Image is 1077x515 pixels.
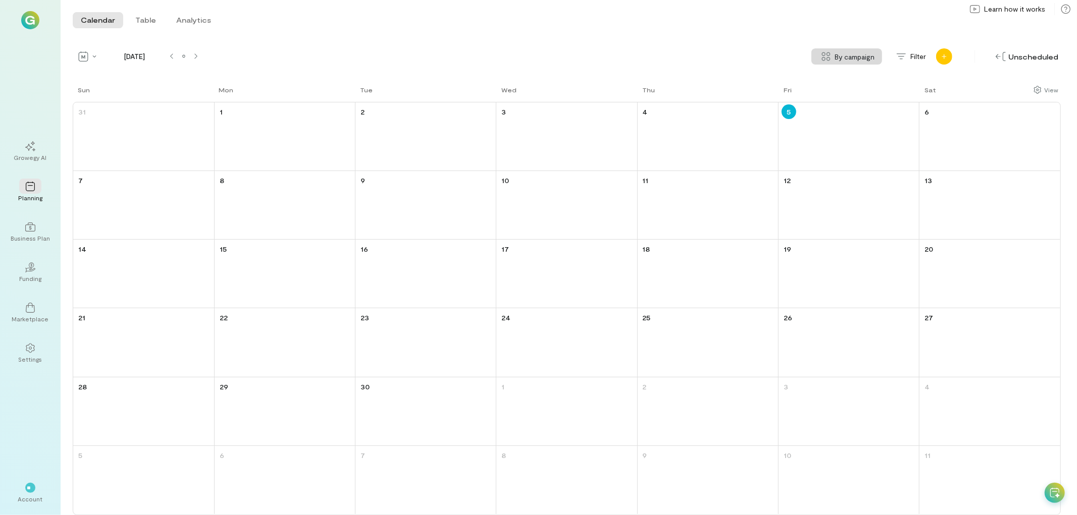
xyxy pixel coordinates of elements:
td: September 23, 2025 [355,308,496,377]
td: September 12, 2025 [778,171,919,240]
div: Marketplace [12,315,49,323]
td: October 3, 2025 [778,377,919,445]
a: September 27, 2025 [922,310,935,325]
td: October 9, 2025 [637,445,778,514]
td: September 16, 2025 [355,240,496,308]
button: Calendar [73,12,123,28]
div: Settings [19,355,42,363]
a: Growegy AI [12,133,48,169]
a: September 25, 2025 [641,310,653,325]
a: September 15, 2025 [218,242,229,256]
a: Monday [214,85,236,102]
a: October 3, 2025 [782,379,790,394]
a: October 4, 2025 [922,379,932,394]
div: Account [18,495,43,503]
div: View [1044,85,1058,94]
a: September 23, 2025 [358,310,371,325]
td: September 15, 2025 [214,240,355,308]
a: September 16, 2025 [358,242,370,256]
span: By campaign [835,51,875,62]
td: September 4, 2025 [637,102,778,171]
div: Wed [501,86,517,94]
a: September 17, 2025 [499,242,511,256]
td: September 27, 2025 [919,308,1060,377]
td: September 25, 2025 [637,308,778,377]
a: Business Plan [12,214,48,250]
a: Thursday [637,85,657,102]
a: October 7, 2025 [358,448,367,463]
td: September 6, 2025 [919,102,1060,171]
div: Show columns [1031,83,1061,97]
a: Saturday [919,85,938,102]
a: September 10, 2025 [499,173,511,188]
a: September 5, 2025 [782,104,796,119]
span: Learn how it works [984,4,1045,14]
div: Thu [642,86,655,94]
td: September 24, 2025 [496,308,637,377]
button: Table [127,12,164,28]
div: Sat [925,86,936,94]
a: October 1, 2025 [499,379,506,394]
div: Tue [360,86,373,94]
div: Business Plan [11,234,50,242]
a: September 18, 2025 [641,242,652,256]
td: September 13, 2025 [919,171,1060,240]
td: September 20, 2025 [919,240,1060,308]
a: Friday [779,85,794,102]
div: Sun [78,86,90,94]
td: September 8, 2025 [214,171,355,240]
a: Wednesday [496,85,519,102]
a: September 26, 2025 [782,310,794,325]
a: September 9, 2025 [358,173,367,188]
div: Mon [219,86,234,94]
div: Unscheduled [993,49,1061,65]
td: August 31, 2025 [73,102,214,171]
a: October 9, 2025 [641,448,649,463]
a: September 24, 2025 [499,310,512,325]
a: October 8, 2025 [499,448,508,463]
a: September 11, 2025 [641,173,651,188]
a: September 2, 2025 [358,104,367,119]
td: September 21, 2025 [73,308,214,377]
a: September 3, 2025 [499,104,508,119]
button: Analytics [168,12,219,28]
td: September 22, 2025 [214,308,355,377]
a: October 6, 2025 [218,448,226,463]
a: September 30, 2025 [358,379,372,394]
div: Growegy AI [14,153,47,161]
td: September 1, 2025 [214,102,355,171]
a: October 11, 2025 [922,448,933,463]
td: October 7, 2025 [355,445,496,514]
td: September 26, 2025 [778,308,919,377]
td: October 4, 2025 [919,377,1060,445]
td: September 9, 2025 [355,171,496,240]
td: October 5, 2025 [73,445,214,514]
a: August 31, 2025 [76,104,88,119]
td: October 8, 2025 [496,445,637,514]
a: September 22, 2025 [218,310,230,325]
div: Fri [784,86,792,94]
span: [DATE] [104,51,166,62]
td: September 14, 2025 [73,240,214,308]
a: September 6, 2025 [922,104,931,119]
a: September 28, 2025 [76,379,89,394]
div: Funding [19,274,41,282]
a: October 10, 2025 [782,448,793,463]
td: September 2, 2025 [355,102,496,171]
a: September 12, 2025 [782,173,793,188]
a: September 29, 2025 [218,379,230,394]
a: October 2, 2025 [641,379,649,394]
a: Planning [12,174,48,210]
a: Funding [12,254,48,291]
td: September 3, 2025 [496,102,637,171]
td: October 10, 2025 [778,445,919,514]
td: September 18, 2025 [637,240,778,308]
td: September 29, 2025 [214,377,355,445]
a: September 21, 2025 [76,310,87,325]
div: Add new [936,48,952,65]
a: October 5, 2025 [76,448,84,463]
td: October 6, 2025 [214,445,355,514]
a: September 13, 2025 [922,173,934,188]
a: Tuesday [355,85,375,102]
td: September 7, 2025 [73,171,214,240]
